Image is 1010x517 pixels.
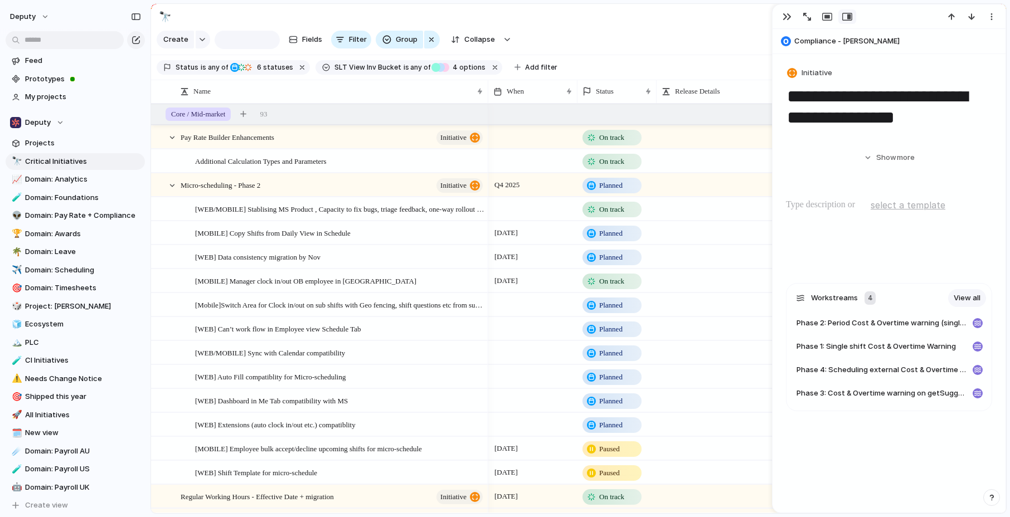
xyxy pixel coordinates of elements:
span: Additional Calculation Types and Parameters [195,154,327,167]
span: Planned [599,420,623,431]
a: 🎯Domain: Timesheets [6,280,145,296]
span: Phase 1: Single shift Cost & Overtime Warning [797,341,956,352]
span: any of [206,62,228,72]
button: 🌴 [10,246,21,257]
div: 🔭Critical Initiatives [6,153,145,170]
span: Initiative [802,67,832,79]
button: Deputy [6,114,145,131]
span: On track [599,132,624,143]
div: 🏔️ [12,336,20,349]
button: ⚠️ [10,373,21,384]
button: initiative [436,490,483,504]
a: Projects [6,135,145,152]
span: Phase 3: Cost & Overtime warning on getSuggestion [797,388,968,399]
button: Create view [6,497,145,514]
span: Domain: Awards [25,228,141,240]
span: Domain: Payroll UK [25,482,141,493]
span: New view [25,427,141,438]
a: Feed [6,52,145,69]
a: 🎯Shipped this year [6,388,145,405]
a: ✈️Domain: Scheduling [6,262,145,279]
span: Paused [599,467,620,479]
span: 4 [449,63,459,71]
span: Create view [25,500,68,511]
a: 🧪Domain: Foundations [6,189,145,206]
span: Planned [599,396,623,407]
span: [DATE] [492,466,521,479]
span: Feed [25,55,141,66]
button: 🤖 [10,482,21,493]
span: options [449,62,485,72]
span: is [404,62,409,72]
button: deputy [5,8,55,26]
button: 👽 [10,210,21,221]
button: 🧪 [10,355,21,366]
span: [WEB/MOBILE] Stablising MS Product , Capacity to fix bugs, triage feedback, one-way rollout etc. [195,202,484,215]
span: is [201,62,206,72]
div: 🧪 [12,463,20,476]
span: [WEB] Can’t work flow in Employee view Schedule Tab [195,322,361,335]
span: [DATE] [492,274,521,287]
span: Domain: Analytics [25,174,141,185]
span: [WEB] Data consistency migration by Nov [195,250,321,263]
div: 🤖 [12,481,20,494]
button: initiative [436,178,483,193]
span: Domain: Payroll AU [25,446,141,457]
span: Projects [25,138,141,149]
span: Fields [302,34,322,45]
div: 👽 [12,209,20,222]
span: [MOBILE] Copy Shifts from Daily View in Schedule [195,226,351,239]
span: [DATE] [492,442,521,455]
span: [DATE] [492,226,521,240]
span: [WEB] Auto Fill compatiblity for Micro-scheduling [195,370,346,383]
span: Critical Initiatives [25,156,141,167]
span: Name [193,86,211,97]
span: On track [599,276,624,287]
button: 🧊 [10,319,21,330]
span: [MOBILE] Employee bulk accept/decline upcoming shifts for micro-schedule [195,442,422,455]
a: 🚀All Initiatives [6,407,145,423]
div: 🏔️PLC [6,334,145,351]
a: Prototypes [6,71,145,87]
span: [DATE] [492,250,521,264]
a: 🗓️New view [6,425,145,441]
div: 🎯 [12,391,20,403]
span: 93 [260,109,267,120]
div: ⚠️Needs Change Notice [6,370,145,387]
span: Planned [599,180,623,191]
button: Fields [284,31,327,48]
button: select a template [869,197,947,213]
a: 🤖Domain: Payroll UK [6,479,145,496]
div: 🎲Project: [PERSON_NAME] [6,298,145,315]
div: 👽Domain: Pay Rate + Compliance [6,207,145,224]
button: Add filter [508,60,564,75]
div: 🧪CI Initiatives [6,352,145,369]
a: ☄️Domain: Payroll AU [6,443,145,460]
a: 🧪Domain: Payroll US [6,461,145,477]
span: When [507,86,524,97]
a: 🏆Domain: Awards [6,226,145,242]
button: ☄️ [10,446,21,457]
div: ☄️ [12,445,20,457]
span: My projects [25,91,141,103]
button: Compliance - [PERSON_NAME] [778,32,1001,50]
span: Planned [599,324,623,335]
span: Domain: Scheduling [25,265,141,276]
span: Show [876,152,896,163]
div: 🌴 [12,246,20,258]
span: [WEB/MOBILE] Sync with Calendar compatibility [195,346,345,359]
span: Workstreams [811,292,858,304]
a: 🌴Domain: Leave [6,243,145,260]
button: 🚀 [10,409,21,421]
button: 🔭 [10,156,21,167]
span: Regular Working Hours - Effective Date + migration [181,490,334,503]
span: initiative [440,489,467,505]
span: On track [599,156,624,167]
div: ⚠️ [12,372,20,385]
span: Phase 2: Period Cost & Overtime warning (single & bulk) [797,318,968,329]
button: ✈️ [10,265,21,276]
